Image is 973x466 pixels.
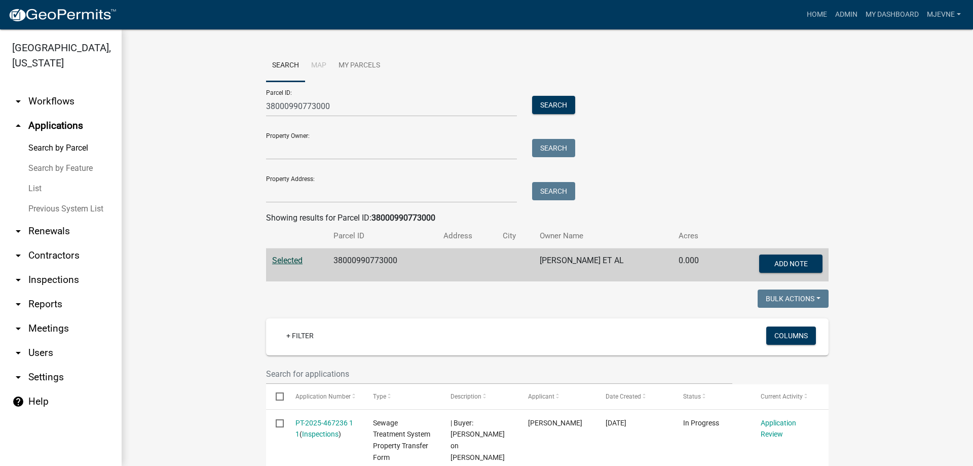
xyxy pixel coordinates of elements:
[672,224,720,248] th: Acres
[761,419,796,439] a: Application Review
[766,327,816,345] button: Columns
[803,5,831,24] a: Home
[295,393,351,400] span: Application Number
[12,95,24,107] i: arrow_drop_down
[534,224,673,248] th: Owner Name
[272,256,303,265] a: Selected
[532,182,575,200] button: Search
[451,393,481,400] span: Description
[363,384,440,409] datatable-header-cell: Type
[266,50,305,82] a: Search
[683,393,701,400] span: Status
[266,364,732,384] input: Search for applications
[923,5,965,24] a: MJevne
[862,5,923,24] a: My Dashboard
[295,419,353,439] a: PT-2025-467236 1 1
[532,96,575,114] button: Search
[12,347,24,359] i: arrow_drop_down
[327,248,437,282] td: 38000990773000
[12,225,24,237] i: arrow_drop_down
[285,384,363,409] datatable-header-cell: Application Number
[497,224,533,248] th: City
[606,393,641,400] span: Date Created
[12,249,24,262] i: arrow_drop_down
[672,248,720,282] td: 0.000
[606,419,626,427] span: 08/21/2025
[528,393,554,400] span: Applicant
[302,430,339,438] a: Inspections
[266,384,285,409] datatable-header-cell: Select
[332,50,386,82] a: My Parcels
[12,322,24,335] i: arrow_drop_down
[596,384,673,409] datatable-header-cell: Date Created
[751,384,829,409] datatable-header-cell: Current Activity
[759,255,822,273] button: Add Note
[441,384,518,409] datatable-header-cell: Description
[528,419,582,427] span: Darcie Wahl
[683,419,719,427] span: In Progress
[761,393,803,400] span: Current Activity
[831,5,862,24] a: Admin
[266,212,829,224] div: Showing results for Parcel ID:
[373,419,430,461] span: Sewage Treatment System Property Transfer Form
[534,248,673,282] td: [PERSON_NAME] ET AL
[12,120,24,132] i: arrow_drop_up
[437,224,497,248] th: Address
[12,396,24,408] i: help
[12,371,24,383] i: arrow_drop_down
[12,274,24,286] i: arrow_drop_down
[327,224,437,248] th: Parcel ID
[518,384,596,409] datatable-header-cell: Applicant
[373,393,386,400] span: Type
[758,290,829,308] button: Bulk Actions
[774,260,807,268] span: Add Note
[673,384,751,409] datatable-header-cell: Status
[295,417,354,441] div: ( )
[532,139,575,157] button: Search
[278,327,322,345] a: + Filter
[12,298,24,310] i: arrow_drop_down
[371,213,435,223] strong: 38000990773000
